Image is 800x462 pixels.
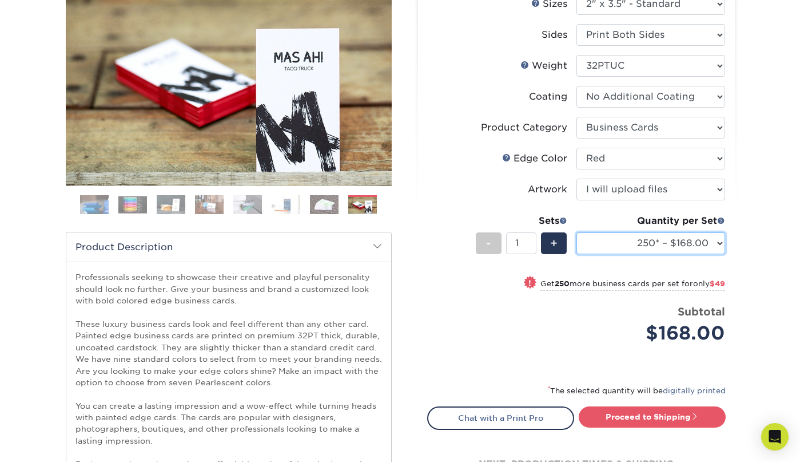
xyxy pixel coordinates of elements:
img: Business Cards 05 [233,195,262,215]
img: Business Cards 01 [80,191,109,219]
img: Business Cards 08 [348,196,377,216]
div: Open Intercom Messenger [761,423,789,451]
strong: 250 [555,279,570,288]
span: ! [528,277,531,289]
small: Get more business cards per set for [540,279,725,291]
h2: Product Description [66,232,391,262]
span: - [486,235,491,252]
iframe: Google Customer Reviews [3,427,97,458]
div: Sides [542,28,567,42]
img: Business Cards 02 [118,196,147,214]
span: $49 [710,279,725,288]
a: digitally printed [663,386,726,395]
small: The selected quantity will be [548,386,726,395]
div: $168.00 [585,319,725,347]
div: Artwork [528,183,567,196]
a: Proceed to Shipping [579,406,726,427]
div: Product Category [481,121,567,135]
span: + [550,235,558,252]
span: only [693,279,725,288]
div: Edge Color [502,152,567,165]
div: Coating [529,90,567,104]
strong: Subtotal [678,305,725,318]
div: Quantity per Set [576,214,725,228]
div: Sets [476,214,567,228]
img: Business Cards 06 [272,195,300,215]
img: Business Cards 04 [195,195,224,215]
a: Chat with a Print Pro [427,406,574,429]
img: Business Cards 07 [310,195,339,215]
img: Business Cards 03 [157,195,185,215]
div: Weight [520,59,567,73]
